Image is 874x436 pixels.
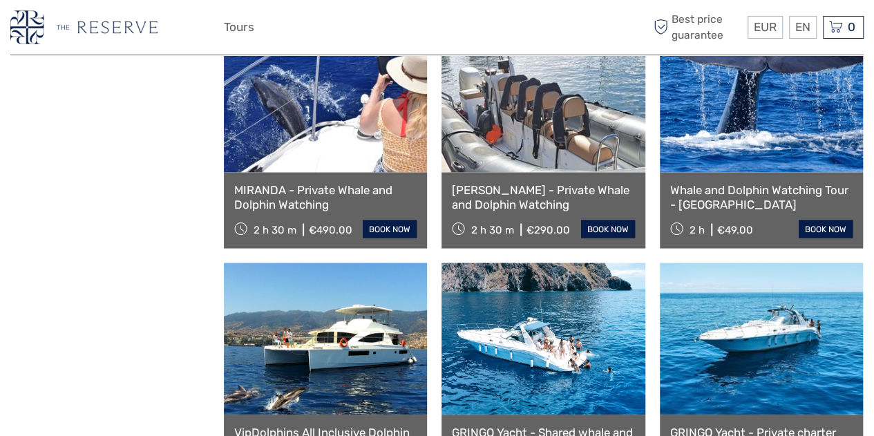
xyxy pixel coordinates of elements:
[471,223,514,236] span: 2 h 30 m
[650,12,744,42] span: Best price guarantee
[754,20,777,34] span: EUR
[581,220,635,238] a: book now
[254,223,296,236] span: 2 h 30 m
[789,16,817,39] div: EN
[19,24,156,35] p: We're away right now. Please check back later!
[10,10,158,44] img: 3278-36be6d4b-08c9-4979-a83f-cba5f6b699ea_logo_small.png
[363,220,417,238] a: book now
[717,223,753,236] div: €49.00
[670,182,853,211] a: Whale and Dolphin Watching Tour - [GEOGRAPHIC_DATA]
[846,20,857,34] span: 0
[452,182,634,211] a: [PERSON_NAME] - Private Whale and Dolphin Watching
[224,17,254,37] a: Tours
[526,223,570,236] div: €290.00
[799,220,853,238] a: book now
[234,182,417,211] a: MIRANDA - Private Whale and Dolphin Watching
[309,223,352,236] div: €490.00
[690,223,705,236] span: 2 h
[159,21,175,38] button: Open LiveChat chat widget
